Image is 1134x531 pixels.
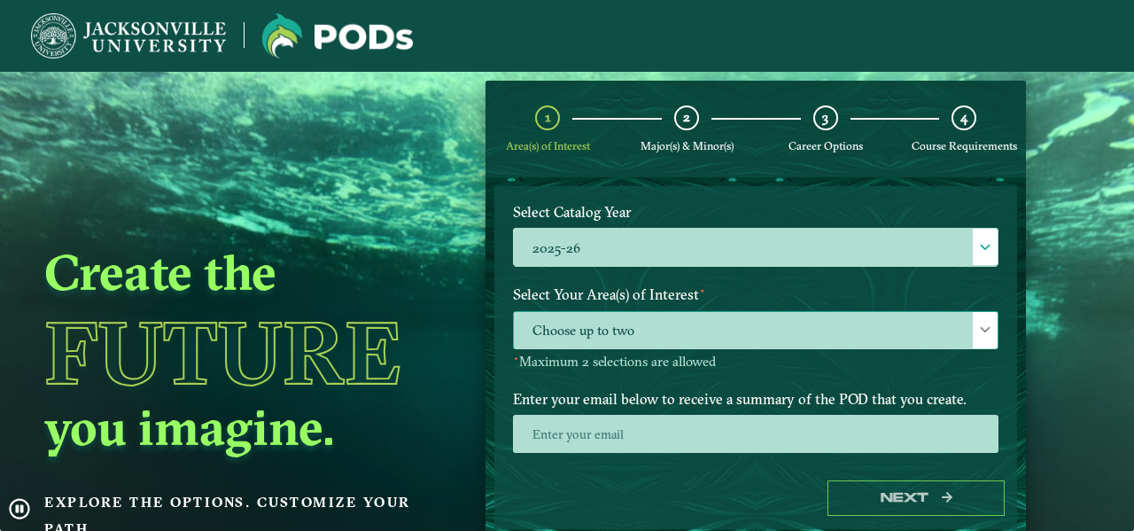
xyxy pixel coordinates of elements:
[641,139,734,152] span: Major(s) & Minor(s)
[262,13,413,59] img: Jacksonville University logo
[545,109,551,126] span: 1
[44,309,443,396] h1: Future
[960,109,967,126] span: 4
[683,109,690,126] span: 2
[500,383,1012,416] label: Enter your email below to receive a summary of the POD that you create.
[514,229,998,267] label: 2025-26
[788,139,863,152] span: Career Options
[506,139,590,152] span: Area(s) of Interest
[500,278,1012,311] label: Select Your Area(s) of Interest
[44,396,443,458] h2: you imagine.
[699,284,706,297] sup: ⋆
[822,109,828,126] span: 3
[44,241,443,303] h2: Create the
[912,139,1017,152] span: Course Requirements
[500,196,1012,229] label: Select Catalog Year
[513,352,519,364] sup: ⋆
[513,354,998,371] p: Maximum 2 selections are allowed
[514,312,998,350] span: Choose up to two
[513,415,998,453] input: Enter your email
[827,480,1005,517] button: Next
[31,13,226,59] img: Jacksonville University logo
